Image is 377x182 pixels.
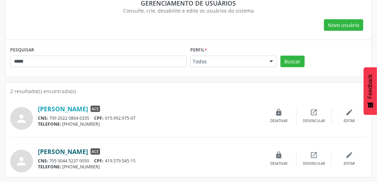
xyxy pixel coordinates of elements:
span: CNS: [38,158,48,164]
div: Desativar [270,161,287,166]
button: Novo usuário [324,19,363,31]
span: TELEFONE: [38,164,61,170]
span: CPF: [94,158,104,164]
button: Buscar [280,56,305,68]
a: [PERSON_NAME] [38,148,88,155]
div: Editar [344,119,355,124]
span: Feedback [367,74,373,99]
i: edit [345,151,353,159]
i: edit [345,108,353,116]
i: open_in_new [310,151,318,159]
i: person [15,112,28,125]
button: Feedback - Mostrar pesquisa [364,67,377,115]
div: Desvincular [303,119,325,124]
div: 2 resultado(s) encontrado(s) [10,87,367,95]
div: Desvincular [303,161,325,166]
span: Todos [193,58,263,65]
a: [PERSON_NAME] [38,105,88,113]
span: ACE [91,106,100,112]
div: Editar [344,161,355,166]
div: Desativar [270,119,287,124]
span: ACE [91,148,100,155]
label: PESQUISAR [10,45,34,56]
span: CPF: [94,115,104,121]
div: 709 2022 0864 6335 015.992.975-07 [38,115,262,121]
i: lock [275,151,283,159]
label: Perfil [190,45,207,56]
div: 705 0044 5237 0050 419.579.545-15 [38,158,262,164]
span: Novo usuário [328,21,359,29]
div: [PHONE_NUMBER] [38,121,262,127]
i: open_in_new [310,108,318,116]
div: Consulte, crie, desabilite e edite os usuários do sistema [15,7,362,14]
i: lock [275,108,283,116]
span: CNS: [38,115,48,121]
div: [PHONE_NUMBER] [38,164,262,170]
span: TELEFONE: [38,121,61,127]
